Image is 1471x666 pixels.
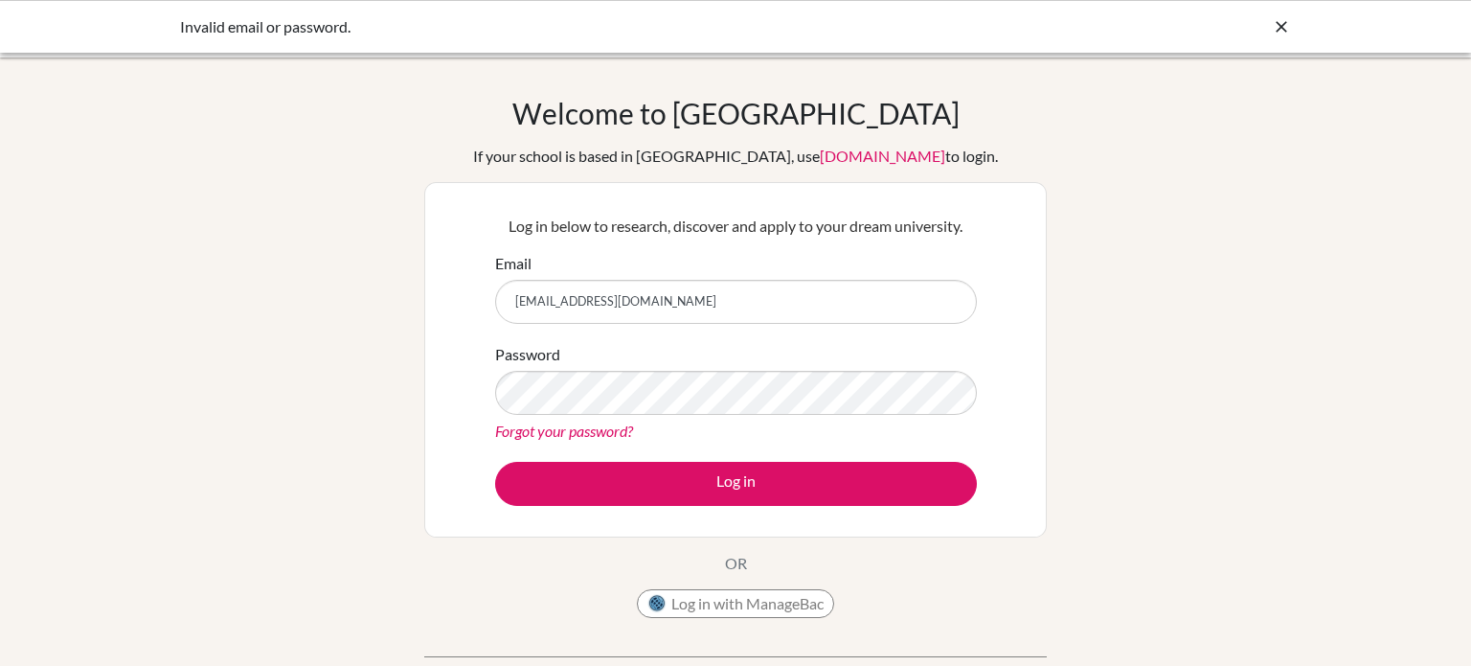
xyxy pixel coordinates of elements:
div: If your school is based in [GEOGRAPHIC_DATA], use to login. [473,145,998,168]
a: Forgot your password? [495,422,633,440]
a: [DOMAIN_NAME] [820,147,945,165]
label: Email [495,252,532,275]
p: OR [725,552,747,575]
button: Log in [495,462,977,506]
button: Log in with ManageBac [637,589,834,618]
h1: Welcome to [GEOGRAPHIC_DATA] [512,96,960,130]
p: Log in below to research, discover and apply to your dream university. [495,215,977,238]
label: Password [495,343,560,366]
div: Invalid email or password. [180,15,1004,38]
